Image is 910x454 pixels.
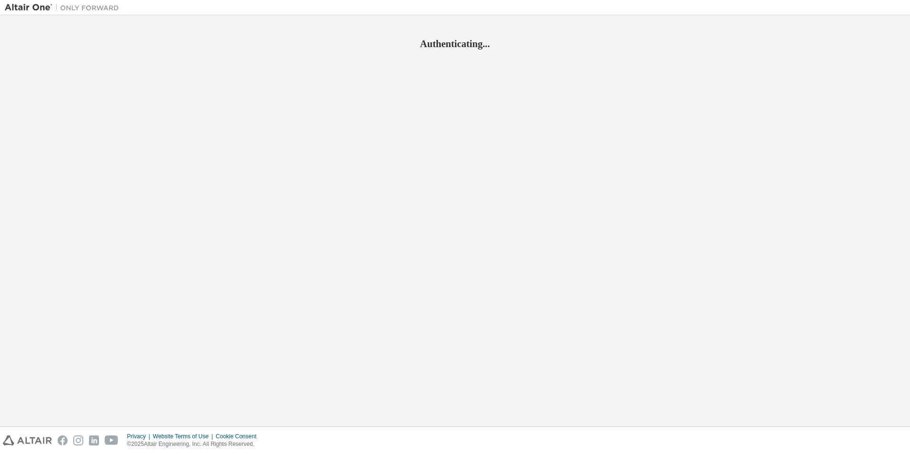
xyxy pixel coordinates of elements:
[105,435,119,445] img: youtube.svg
[58,435,68,445] img: facebook.svg
[216,433,262,440] div: Cookie Consent
[73,435,83,445] img: instagram.svg
[153,433,216,440] div: Website Terms of Use
[5,3,124,12] img: Altair One
[3,435,52,445] img: altair_logo.svg
[127,433,153,440] div: Privacy
[5,38,905,50] h2: Authenticating...
[89,435,99,445] img: linkedin.svg
[127,440,262,448] p: © 2025 Altair Engineering, Inc. All Rights Reserved.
